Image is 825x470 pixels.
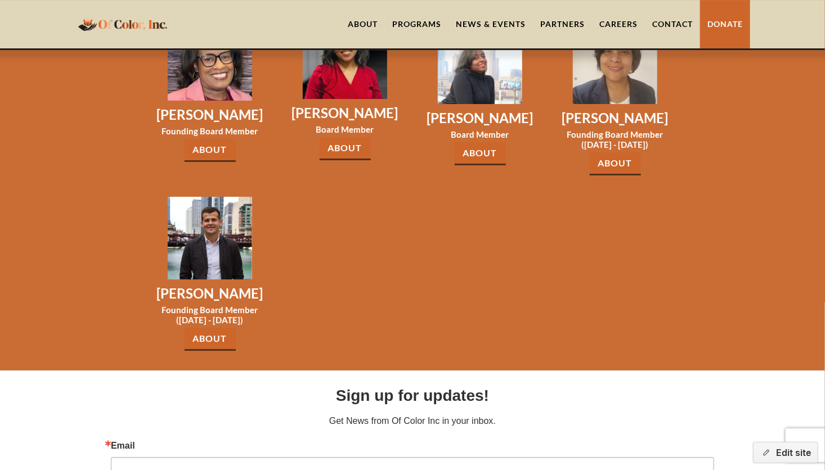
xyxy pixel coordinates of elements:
[185,139,236,162] a: About
[111,441,714,450] label: Email
[590,152,641,175] a: About
[561,110,670,126] h3: [PERSON_NAME]
[155,285,264,302] h3: [PERSON_NAME]
[155,305,264,325] h3: Founding Board Member ([DATE] - [DATE])
[392,19,441,30] div: Programs
[290,105,400,121] h3: [PERSON_NAME]
[561,129,670,150] h3: Founding Board Member ([DATE] - [DATE])
[111,414,714,428] p: Get News from Of Color Inc in your inbox.
[111,384,714,408] h2: Sign up for updates!
[155,106,264,123] h3: [PERSON_NAME]
[320,137,371,160] a: About
[425,129,535,139] h3: Board Member
[155,126,264,136] h3: Founding Board Member
[455,142,506,165] a: About
[290,124,400,134] h3: Board Member
[425,110,535,126] h3: [PERSON_NAME]
[75,11,171,37] a: home
[753,442,818,463] button: Edit site
[185,328,236,351] a: About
